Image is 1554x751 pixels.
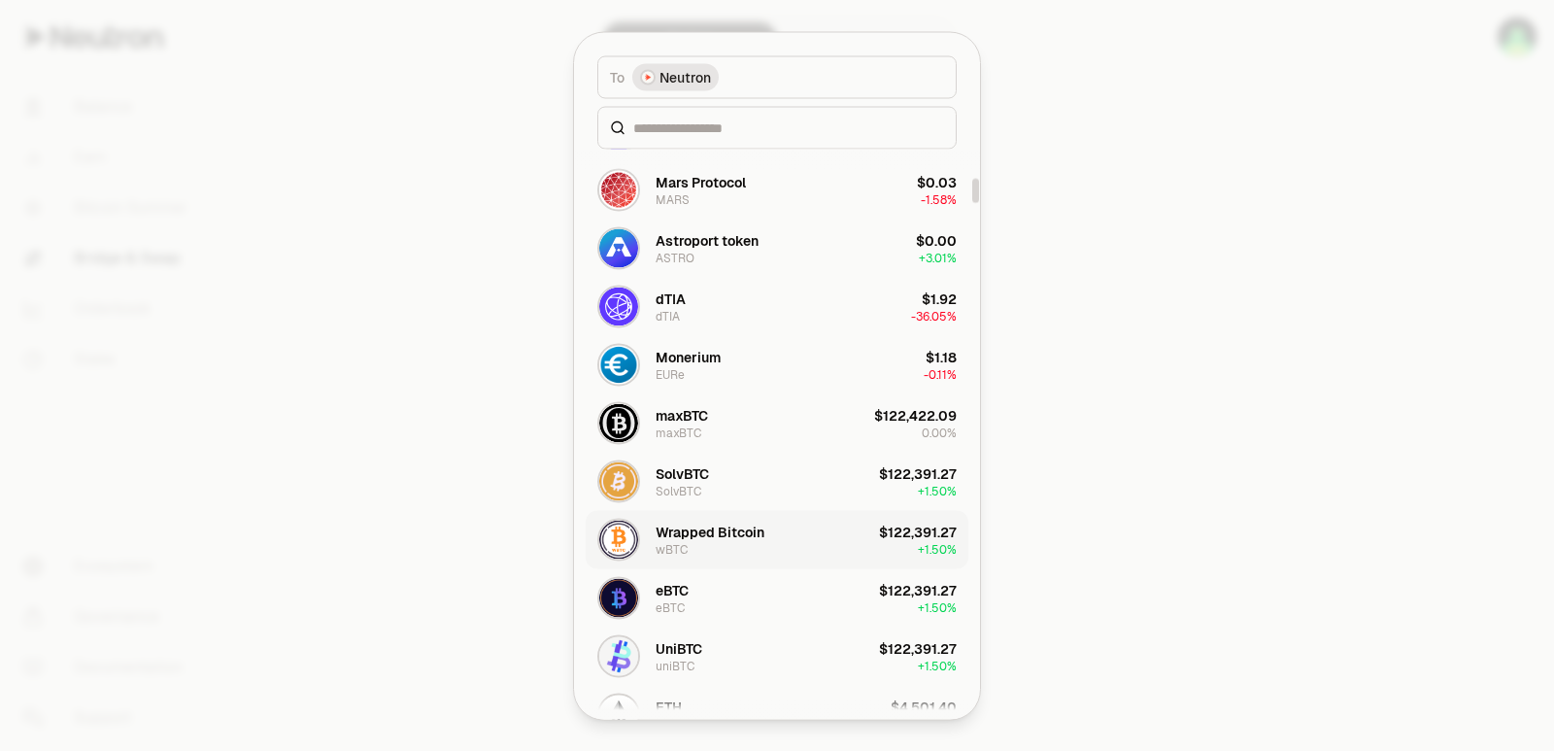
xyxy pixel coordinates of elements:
div: SolvBTC [656,483,701,498]
button: ASTRO LogoAstroport tokenASTRO$0.00+3.01% [586,219,968,277]
button: EURe LogoMoneriumEURe$1.18-0.11% [586,335,968,393]
span: + 1.50% [918,599,957,615]
span: To [610,67,625,86]
div: ETH [656,697,682,716]
div: $4,501.40 [891,697,957,716]
span: 0.00% [922,425,957,440]
span: -36.05% [911,308,957,324]
span: + 1.50% [918,658,957,673]
div: $122,391.27 [879,522,957,541]
div: wBTC [656,541,688,557]
div: SolvBTC [656,463,709,483]
div: eBTC [656,599,685,615]
div: $1.18 [926,347,957,366]
button: wBTC LogoWrapped BitcoinwBTC$122,391.27+1.50% [586,510,968,568]
div: dTIA [656,308,680,324]
div: $122,391.27 [879,463,957,483]
div: Mars Protocol [656,172,746,191]
img: EURe Logo [599,345,638,384]
div: EURe [656,366,685,382]
button: MARS LogoMars ProtocolMARS$0.03-1.58% [586,160,968,219]
span: -1.58% [921,191,957,207]
button: ToNeutron LogoNeutron [597,55,957,98]
div: maxBTC [656,405,708,425]
div: dTIA [656,289,686,308]
div: Monerium [656,347,721,366]
span: + 3.01% [919,250,957,265]
img: wBTC Logo [599,520,638,559]
img: maxBTC Logo [599,403,638,442]
div: $122,391.27 [879,638,957,658]
img: MARS Logo [599,170,638,209]
div: uniBTC [656,658,694,673]
div: $122,422.09 [874,405,957,425]
div: ASTRO [656,250,694,265]
div: maxBTC [656,425,701,440]
img: ASTRO Logo [599,228,638,267]
img: SolvBTC Logo [599,461,638,500]
span: + 1.50% [918,541,957,557]
img: dTIA Logo [599,287,638,325]
div: Astroport token [656,230,759,250]
button: SolvBTC LogoSolvBTCSolvBTC$122,391.27+1.50% [586,452,968,510]
div: $1.92 [922,289,957,308]
div: UniBTC [656,638,702,658]
img: Neutron Logo [642,71,654,83]
div: eBTC [656,580,689,599]
button: uniBTC LogoUniBTCuniBTC$122,391.27+1.50% [586,627,968,685]
div: $0.03 [917,172,957,191]
div: ETH [656,716,678,732]
img: uniBTC Logo [599,636,638,675]
span: Neutron [659,67,711,86]
div: $122,391.27 [879,580,957,599]
span: + 0.41% [919,716,957,732]
div: Wrapped Bitcoin [656,522,764,541]
div: $0.00 [916,230,957,250]
span: + 1.50% [918,483,957,498]
div: MARS [656,191,690,207]
span: -0.11% [924,366,957,382]
img: eBTC Logo [599,578,638,617]
img: ETH Logo [599,695,638,734]
button: dTIA LogodTIAdTIA$1.92-36.05% [586,277,968,335]
button: eBTC LogoeBTCeBTC$122,391.27+1.50% [586,568,968,627]
button: maxBTC LogomaxBTCmaxBTC$122,422.090.00% [586,393,968,452]
button: ETH LogoETHETH$4,501.40+0.41% [586,685,968,743]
